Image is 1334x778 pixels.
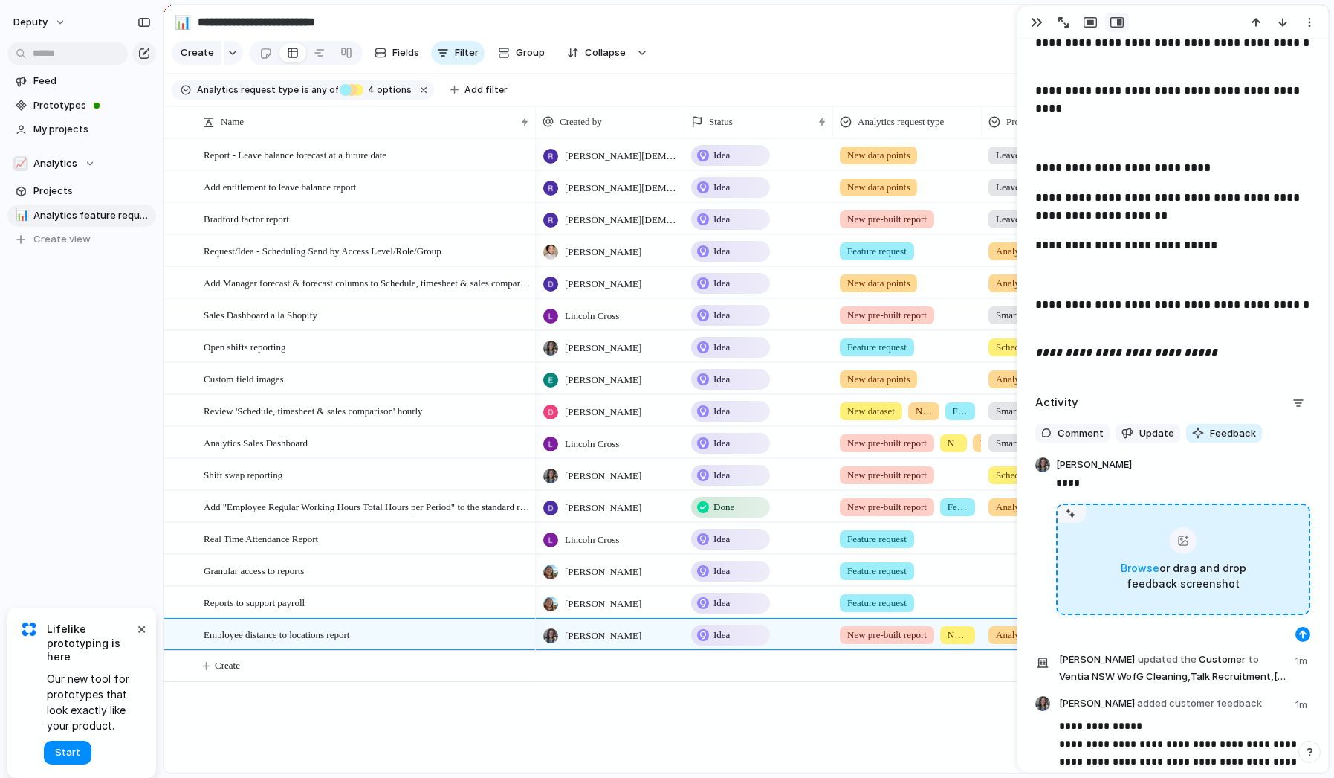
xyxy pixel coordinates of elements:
[33,122,151,137] span: My projects
[175,12,191,32] div: 📊
[302,83,309,97] span: is
[996,308,1065,323] span: Smart Scheduling
[565,245,641,260] span: [PERSON_NAME]
[33,232,91,247] span: Create view
[585,45,626,60] span: Collapse
[916,404,932,419] span: New data points
[13,208,28,223] button: 📊
[713,596,730,611] span: Idea
[847,532,907,547] span: Feature request
[369,41,425,65] button: Fields
[7,152,156,175] button: 📈Analytics
[392,45,419,60] span: Fields
[299,82,341,98] button: isany of
[565,277,641,292] span: [PERSON_NAME]
[996,244,1033,259] span: Analytics
[948,628,968,643] span: New dataset
[7,94,156,117] a: Prototypes
[996,628,1033,643] span: Analytics
[204,306,317,323] span: Sales Dashboard a la Shopify
[847,404,895,419] span: New dataset
[948,436,959,451] span: New dataset
[1295,651,1310,669] span: 1m
[565,309,619,324] span: Lincoln Cross
[565,501,641,515] span: [PERSON_NAME]
[847,276,910,291] span: New data points
[197,83,299,97] span: Analytics request type
[560,115,602,129] span: Created by
[55,745,80,760] span: Start
[565,149,678,164] span: [PERSON_NAME][DEMOGRAPHIC_DATA]
[204,338,285,355] span: Open shifts reporting
[996,500,1033,515] span: Analytics
[565,597,641,611] span: [PERSON_NAME]
[847,180,910,195] span: New data points
[204,498,531,515] span: Add "Employee Regular Working Hours Total Hours per Period" to the standard report > Team Member ...
[47,623,134,663] span: Lifelike prototyping is here
[1035,424,1110,443] button: Comment
[340,82,415,98] button: 4 options
[713,564,730,579] span: Idea
[1058,426,1104,441] span: Comment
[363,84,377,95] span: 4
[713,308,730,323] span: Idea
[204,178,356,195] span: Add entitlement to leave balance report
[1059,651,1286,684] span: Customer
[565,469,641,483] span: [PERSON_NAME]
[565,341,641,356] span: [PERSON_NAME]
[204,594,305,611] span: Reports to support payroll
[215,658,240,673] span: Create
[996,276,1033,291] span: Analytics
[1116,424,1180,443] button: Update
[713,404,730,419] span: Idea
[1186,424,1262,443] button: Feedback
[1006,115,1090,129] span: Product Domain Area
[996,148,1020,163] span: Leave
[1295,698,1310,713] span: 1m
[1059,652,1135,667] span: [PERSON_NAME]
[953,404,968,419] span: Feature request
[516,45,545,60] span: Group
[1056,457,1132,474] span: [PERSON_NAME]
[558,41,633,65] button: Collapse
[847,564,907,579] span: Feature request
[847,308,927,323] span: New pre-built report
[431,41,485,65] button: Filter
[16,207,26,224] div: 📊
[565,628,641,643] span: [PERSON_NAME]
[221,115,244,129] span: Name
[847,212,927,227] span: New pre-built report
[1138,652,1197,667] span: updated the
[565,565,641,579] span: [PERSON_NAME]
[847,340,907,355] span: Feature request
[980,436,992,451] span: New data points
[204,626,349,643] span: Employee distance to locations report
[204,530,318,547] span: Real Time Attendance Report
[171,10,195,34] button: 📊
[172,41,221,65] button: Create
[713,276,730,291] span: Idea
[1059,669,1286,684] span: Ventia NSW WofG Cleaning , Talk Recruitment , [PERSON_NAME] Solutions , Sirius People , SkinCure
[565,181,678,196] span: [PERSON_NAME][DEMOGRAPHIC_DATA]
[44,741,91,765] button: Start
[713,212,730,227] span: Idea
[713,500,734,515] span: Done
[7,10,74,34] button: deputy
[1210,426,1256,441] span: Feedback
[713,340,730,355] span: Idea
[7,205,156,227] a: 📊Analytics feature requests
[33,156,77,171] span: Analytics
[7,70,156,92] a: Feed
[7,180,156,202] a: Projects
[13,15,48,30] span: deputy
[847,628,927,643] span: New pre-built report
[996,180,1020,195] span: Leave
[565,437,619,451] span: Lincoln Cross
[847,148,910,163] span: New data points
[1059,696,1262,711] span: [PERSON_NAME]
[948,500,968,515] span: Feature request
[847,436,927,451] span: New pre-built report
[713,628,730,643] span: Idea
[13,156,28,171] div: 📈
